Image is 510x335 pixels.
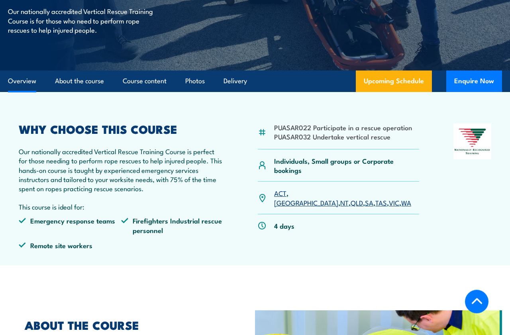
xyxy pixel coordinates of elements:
[365,198,373,207] a: SA
[274,188,419,207] p: , , , , , , ,
[375,198,387,207] a: TAS
[25,319,243,330] h2: ABOUT THE COURSE
[401,198,411,207] a: WA
[123,71,167,92] a: Course content
[274,188,286,198] a: ACT
[19,202,224,211] p: This course is ideal for:
[453,123,491,159] img: Nationally Recognised Training logo.
[224,71,247,92] a: Delivery
[446,71,502,92] button: Enquire Now
[55,71,104,92] a: About the course
[356,71,432,92] a: Upcoming Schedule
[121,216,224,235] li: Firefighters Industrial rescue personnel
[274,132,412,141] li: PUASAR032 Undertake vertical rescue
[8,71,36,92] a: Overview
[19,147,224,193] p: Our nationally accredited Vertical Rescue Training Course is perfect for those needing to perform...
[19,241,121,250] li: Remote site workers
[340,198,349,207] a: NT
[274,123,412,132] li: PUASAR022 Participate in a rescue operation
[19,216,121,235] li: Emergency response teams
[8,6,153,34] p: Our nationally accredited Vertical Rescue Training Course is for those who need to perform rope r...
[389,198,399,207] a: VIC
[351,198,363,207] a: QLD
[274,198,338,207] a: [GEOGRAPHIC_DATA]
[274,221,294,230] p: 4 days
[19,123,224,134] h2: WHY CHOOSE THIS COURSE
[185,71,205,92] a: Photos
[274,156,419,175] p: Individuals, Small groups or Corporate bookings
